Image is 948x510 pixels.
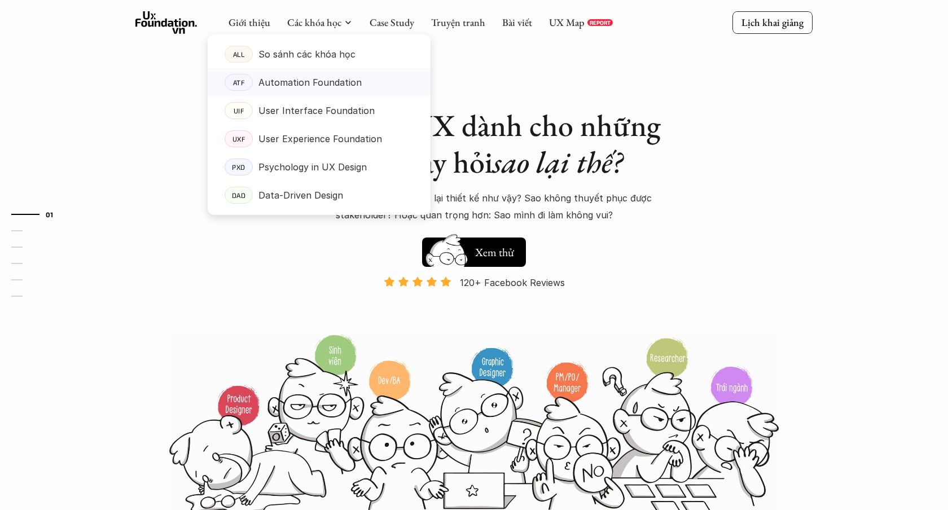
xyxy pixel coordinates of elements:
[590,19,611,26] p: REPORT
[232,135,245,143] p: UXF
[258,130,382,147] p: User Experience Foundation
[208,96,431,125] a: UIFUser Interface Foundation
[587,19,613,26] a: REPORT
[276,190,671,224] p: Sao lại làm tính năng này? Sao lại thiết kế như vậy? Sao không thuyết phục được stakeholder? Hoặc...
[258,46,355,63] p: So sánh các khóa học
[232,163,245,171] p: PXD
[287,16,341,29] a: Các khóa học
[233,50,245,58] p: ALL
[431,16,485,29] a: Truyện tranh
[208,40,431,68] a: ALLSo sánh các khóa học
[422,232,526,267] a: Xem thử
[370,16,414,29] a: Case Study
[11,208,65,221] a: 01
[232,191,246,199] p: DAD
[741,16,804,29] p: Lịch khai giảng
[475,244,514,260] h5: Xem thử
[258,159,367,175] p: Psychology in UX Design
[258,187,343,204] p: Data-Driven Design
[208,68,431,96] a: ATFAutomation Foundation
[233,78,245,86] p: ATF
[208,181,431,209] a: DADData-Driven Design
[276,107,671,181] h1: Khóa học UX dành cho những người hay hỏi
[549,16,585,29] a: UX Map
[46,210,54,218] strong: 01
[208,125,431,153] a: UXFUser Experience Foundation
[208,153,431,181] a: PXDPsychology in UX Design
[234,107,244,115] p: UIF
[732,11,813,33] a: Lịch khai giảng
[258,102,375,119] p: User Interface Foundation
[493,142,622,182] em: sao lại thế?
[229,16,270,29] a: Giới thiệu
[460,274,565,291] p: 120+ Facebook Reviews
[502,16,532,29] a: Bài viết
[374,276,574,333] a: 120+ Facebook Reviews
[258,74,362,91] p: Automation Foundation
